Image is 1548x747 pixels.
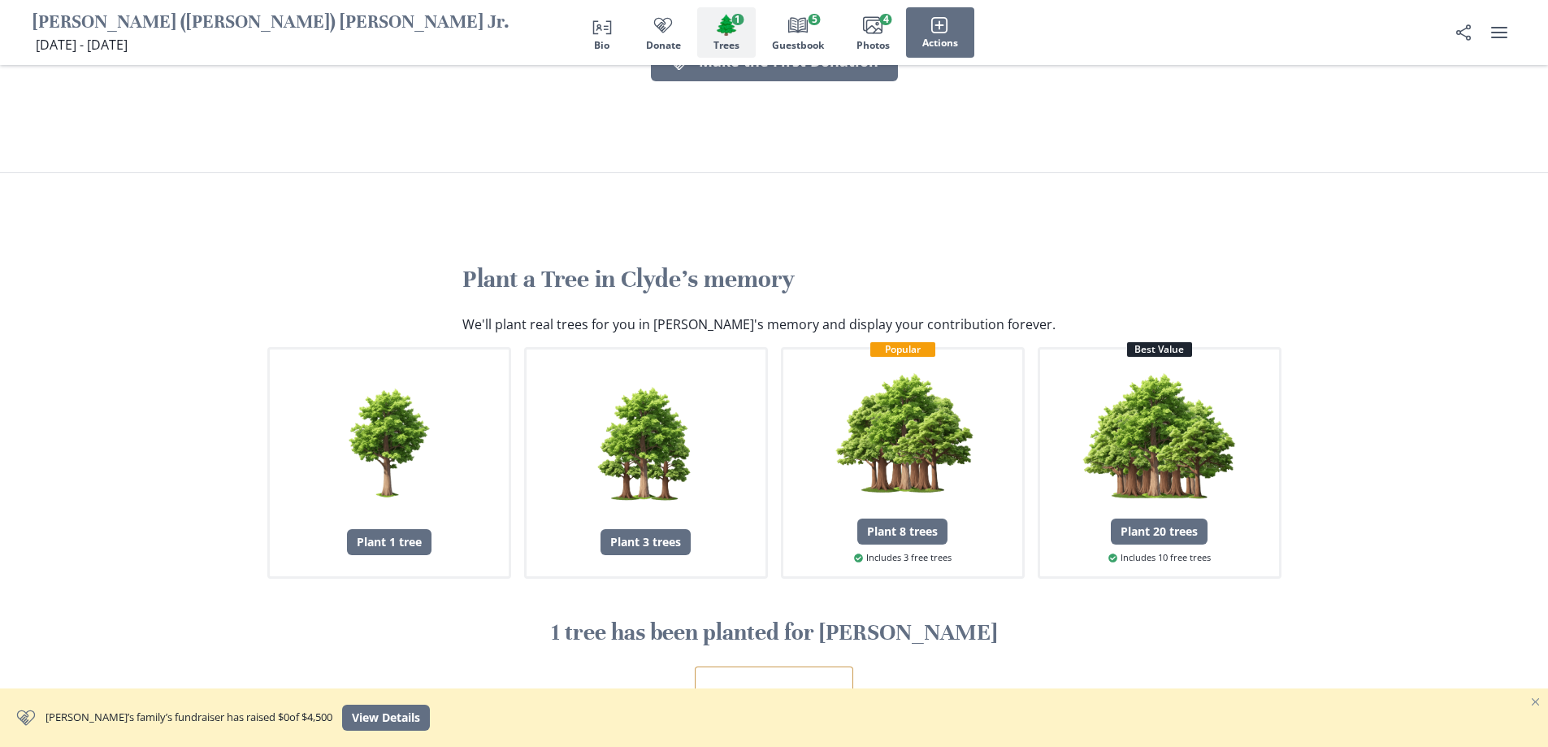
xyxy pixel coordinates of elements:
img: 3 trees [569,367,722,519]
button: View Details [342,705,430,731]
h2: Plant a Tree in Clyde's memory [462,264,1086,295]
span: 1 [731,14,744,25]
span: Trees [713,40,739,51]
button: Close footer [1525,692,1545,711]
button: Donate [630,7,697,58]
div: Popular [870,342,935,357]
div: Best Value [1127,342,1192,357]
span: Donate [646,40,681,51]
button: Actions [906,7,974,58]
h1: [PERSON_NAME] ([PERSON_NAME]) [PERSON_NAME] Jr. [33,11,509,36]
p: We'll plant real trees for you in [PERSON_NAME]'s memory and display your contribution forever. [462,315,1056,334]
h2: 1 tree has been planted for [PERSON_NAME] [267,618,1281,647]
span: Guestbook [772,40,824,51]
span: Includes 10 free trees [1108,551,1211,565]
button: Best Value20 treesPlant 20 treesIncludes 10 free trees [1038,347,1281,578]
span: Actions [922,37,958,49]
button: Bio [575,7,630,58]
span: Tree [714,13,739,37]
button: Guestbook [756,7,840,58]
img: 20 trees [1082,356,1235,509]
div: Plant 8 trees [857,519,947,545]
span: 5 [809,14,821,25]
span: 4 [880,14,892,25]
button: Photos [840,7,906,58]
span: Photos [856,40,890,51]
button: user menu [1483,16,1515,49]
div: Plant 3 trees [601,529,691,555]
span: Includes 3 free trees [854,551,952,565]
button: Trees [697,7,756,58]
span: Bio [594,40,609,51]
span: [DATE] - [DATE] [36,36,128,54]
button: Share Obituary [1447,16,1480,49]
div: Plant 20 trees [1111,519,1208,545]
img: 1 trees [312,367,465,519]
button: 3 treesPlant 3 trees [524,347,768,578]
div: Plant 1 tree [347,529,431,555]
button: Popular8 treesPlant 8 treesIncludes 3 free trees [781,347,1025,578]
img: 8 trees [826,356,978,509]
div: [PERSON_NAME] ’s family’s fundraiser has raised $ 0 of $4,500 [46,710,332,726]
button: 1 treesPlant 1 tree [267,347,511,578]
